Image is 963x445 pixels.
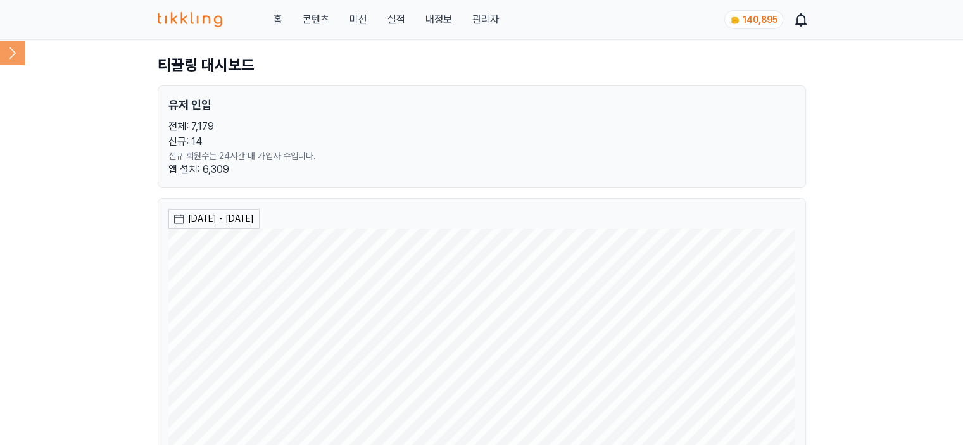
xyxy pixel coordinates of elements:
a: 내정보 [425,12,451,27]
span: 140,895 [743,15,777,25]
a: 실적 [387,12,405,27]
a: coin 140,895 [724,10,781,29]
p: 신규: 14 [168,134,795,149]
h2: 유저 인입 [168,96,795,114]
a: 홈 [273,12,282,27]
button: 미션 [349,12,367,27]
p: 앱 설치: 6,309 [168,162,795,177]
img: coin [730,15,740,25]
img: 티끌링 [158,12,223,27]
a: 관리자 [472,12,498,27]
p: 전체: 7,179 [168,119,795,134]
div: [DATE] - [DATE] [188,212,254,225]
a: 콘텐츠 [302,12,329,27]
p: 신규 회원수는 24시간 내 가입자 수입니다. [168,149,795,162]
h1: 티끌링 대시보드 [158,55,806,75]
button: [DATE] - [DATE] [168,209,260,229]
